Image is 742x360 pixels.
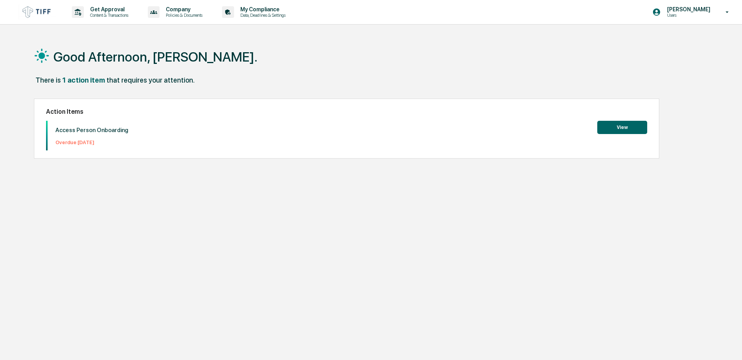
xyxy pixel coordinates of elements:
[84,6,132,12] p: Get Approval
[160,12,206,18] p: Policies & Documents
[62,76,105,84] div: 1 action item
[53,49,257,65] h1: Good Afternoon, [PERSON_NAME].
[597,121,647,134] button: View
[19,4,56,19] img: logo
[661,6,714,12] p: [PERSON_NAME]
[55,139,128,145] p: Overdue: [DATE]
[234,6,289,12] p: My Compliance
[36,76,61,84] div: There is
[84,12,132,18] p: Content & Transactions
[55,127,128,134] p: Access Person Onboarding
[661,12,714,18] p: Users
[597,123,647,131] a: View
[160,6,206,12] p: Company
[46,108,647,115] h2: Action Items
[234,12,289,18] p: Data, Deadlines & Settings
[107,76,195,84] div: that requires your attention.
